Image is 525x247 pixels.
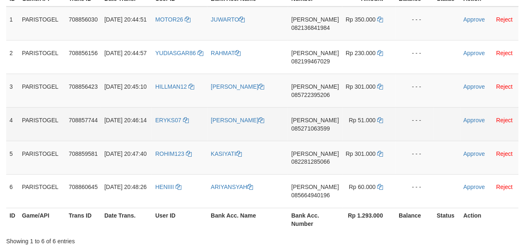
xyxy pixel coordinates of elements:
td: 5 [6,141,19,174]
th: Game/API [19,208,65,232]
span: 708857744 [69,117,98,123]
span: HENIIII [155,184,174,191]
a: YUDIASGAR86 [155,50,203,56]
span: [PERSON_NAME] [291,16,339,23]
span: Rp 51.000 [349,117,376,123]
td: - - - [396,107,434,141]
a: Reject [496,150,513,157]
td: PARISTOGEL [19,141,65,174]
a: Approve [464,117,485,123]
th: Balance [396,208,434,232]
td: - - - [396,141,434,174]
a: ERYKS07 [155,117,189,123]
span: Copy 082136841984 to clipboard [291,24,330,31]
th: Date Trans. [101,208,152,232]
span: [DATE] 20:44:51 [104,16,147,23]
span: Rp 60.000 [349,184,376,191]
span: YUDIASGAR86 [155,50,196,56]
span: 708856423 [69,83,98,90]
span: [PERSON_NAME] [291,50,339,56]
span: [PERSON_NAME] [291,83,339,90]
a: Approve [464,150,485,157]
a: Copy 301000 to clipboard [378,83,383,90]
span: MOTOR26 [155,16,183,23]
span: [PERSON_NAME] [291,184,339,191]
span: 708860645 [69,184,98,191]
span: 708856156 [69,50,98,56]
span: ROHIM123 [155,150,184,157]
a: Approve [464,184,485,191]
td: 6 [6,174,19,208]
a: Approve [464,83,485,90]
span: Copy 082281285066 to clipboard [291,159,330,165]
a: RAHMAT [211,50,241,56]
span: Copy 085722395206 to clipboard [291,92,330,98]
th: Bank Acc. Number [288,208,342,232]
td: 4 [6,107,19,141]
a: Copy 230000 to clipboard [378,50,383,56]
a: Copy 60000 to clipboard [378,184,383,191]
span: [DATE] 20:46:14 [104,117,147,123]
a: [PERSON_NAME] [211,83,264,90]
a: KASIYATI [211,150,242,157]
a: HENIIII [155,184,181,191]
th: Rp 1.293.000 [342,208,395,232]
div: Showing 1 to 6 of 6 entries [6,234,212,246]
a: MOTOR26 [155,16,190,23]
span: 708856030 [69,16,98,23]
span: [PERSON_NAME] [291,150,339,157]
a: Approve [464,50,485,56]
span: HILLMAN12 [155,83,187,90]
td: PARISTOGEL [19,40,65,74]
a: Reject [496,50,513,56]
th: Bank Acc. Name [207,208,288,232]
span: [DATE] 20:44:57 [104,50,147,56]
span: Copy 085271063599 to clipboard [291,125,330,132]
th: Trans ID [65,208,101,232]
a: Copy 51000 to clipboard [378,117,383,123]
a: Copy 350000 to clipboard [378,16,383,23]
span: 708859581 [69,150,98,157]
td: PARISTOGEL [19,7,65,41]
span: Copy 085664940196 to clipboard [291,192,330,199]
a: Reject [496,16,513,23]
th: ID [6,208,19,232]
a: JUWARTO [211,16,245,23]
td: - - - [396,7,434,41]
a: Approve [464,16,485,23]
span: Rp 350.000 [346,16,376,23]
td: - - - [396,40,434,74]
td: PARISTOGEL [19,174,65,208]
a: Reject [496,184,513,191]
td: 3 [6,74,19,107]
span: Rp 230.000 [346,50,376,56]
span: [PERSON_NAME] [291,117,339,123]
a: ARIYANSYAH [211,184,253,191]
td: - - - [396,174,434,208]
a: HILLMAN12 [155,83,194,90]
th: Status [434,208,460,232]
td: PARISTOGEL [19,74,65,107]
td: 1 [6,7,19,41]
span: Copy 082199467029 to clipboard [291,58,330,65]
span: Rp 301.000 [346,83,376,90]
span: [DATE] 20:48:26 [104,184,147,191]
a: Copy 301000 to clipboard [378,150,383,157]
span: [DATE] 20:47:40 [104,150,147,157]
span: [DATE] 20:45:10 [104,83,147,90]
td: PARISTOGEL [19,107,65,141]
span: ERYKS07 [155,117,181,123]
th: Action [460,208,519,232]
a: [PERSON_NAME] [211,117,264,123]
a: Reject [496,117,513,123]
span: Rp 301.000 [346,150,376,157]
td: 2 [6,40,19,74]
td: - - - [396,74,434,107]
th: User ID [152,208,207,232]
a: ROHIM123 [155,150,192,157]
a: Reject [496,83,513,90]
